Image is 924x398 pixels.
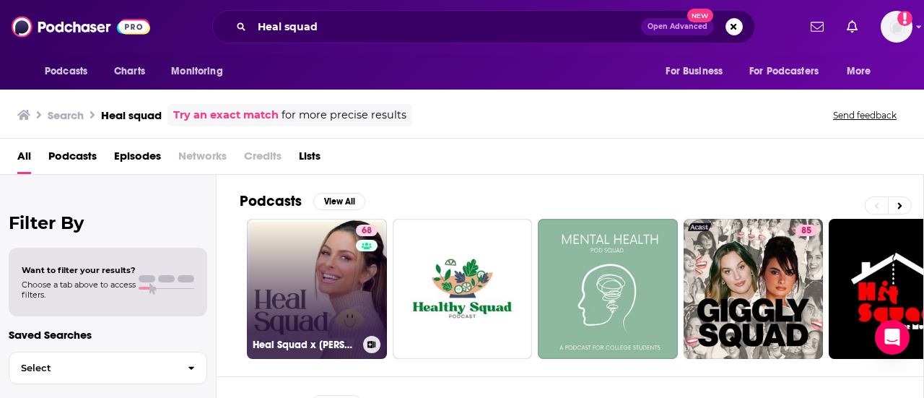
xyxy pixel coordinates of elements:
[749,61,819,82] span: For Podcasters
[48,108,84,122] h3: Search
[666,61,723,82] span: For Business
[740,58,840,85] button: open menu
[114,61,145,82] span: Charts
[801,224,811,238] span: 85
[687,9,713,22] span: New
[356,225,378,236] a: 68
[22,280,136,300] span: Choose a tab above to access filters.
[35,58,106,85] button: open menu
[9,328,207,342] p: Saved Searches
[178,144,227,174] span: Networks
[881,11,912,43] img: User Profile
[9,363,176,373] span: Select
[829,109,901,121] button: Send feedback
[881,11,912,43] button: Show profile menu
[212,10,755,43] div: Search podcasts, credits, & more...
[240,192,365,210] a: PodcastsView All
[244,144,282,174] span: Credits
[684,219,824,359] a: 85
[841,14,863,39] a: Show notifications dropdown
[253,339,357,351] h3: Heal Squad x [PERSON_NAME]
[105,58,154,85] a: Charts
[641,18,714,35] button: Open AdvancedNew
[875,320,910,355] div: Open Intercom Messenger
[101,108,162,122] h3: Heal squad
[240,192,302,210] h2: Podcasts
[897,11,912,26] svg: Add a profile image
[252,15,641,38] input: Search podcasts, credits, & more...
[171,61,222,82] span: Monitoring
[648,23,707,30] span: Open Advanced
[362,224,372,238] span: 68
[313,193,365,210] button: View All
[9,352,207,384] button: Select
[17,144,31,174] a: All
[796,225,817,236] a: 85
[299,144,321,174] a: Lists
[12,13,150,40] img: Podchaser - Follow, Share and Rate Podcasts
[114,144,161,174] a: Episodes
[881,11,912,43] span: Logged in as Ashley_Beenen
[655,58,741,85] button: open menu
[282,107,406,124] span: for more precise results
[161,58,241,85] button: open menu
[847,61,871,82] span: More
[45,61,87,82] span: Podcasts
[48,144,97,174] a: Podcasts
[247,219,387,359] a: 68Heal Squad x [PERSON_NAME]
[173,107,279,124] a: Try an exact match
[9,212,207,233] h2: Filter By
[22,265,136,275] span: Want to filter your results?
[805,14,829,39] a: Show notifications dropdown
[837,58,889,85] button: open menu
